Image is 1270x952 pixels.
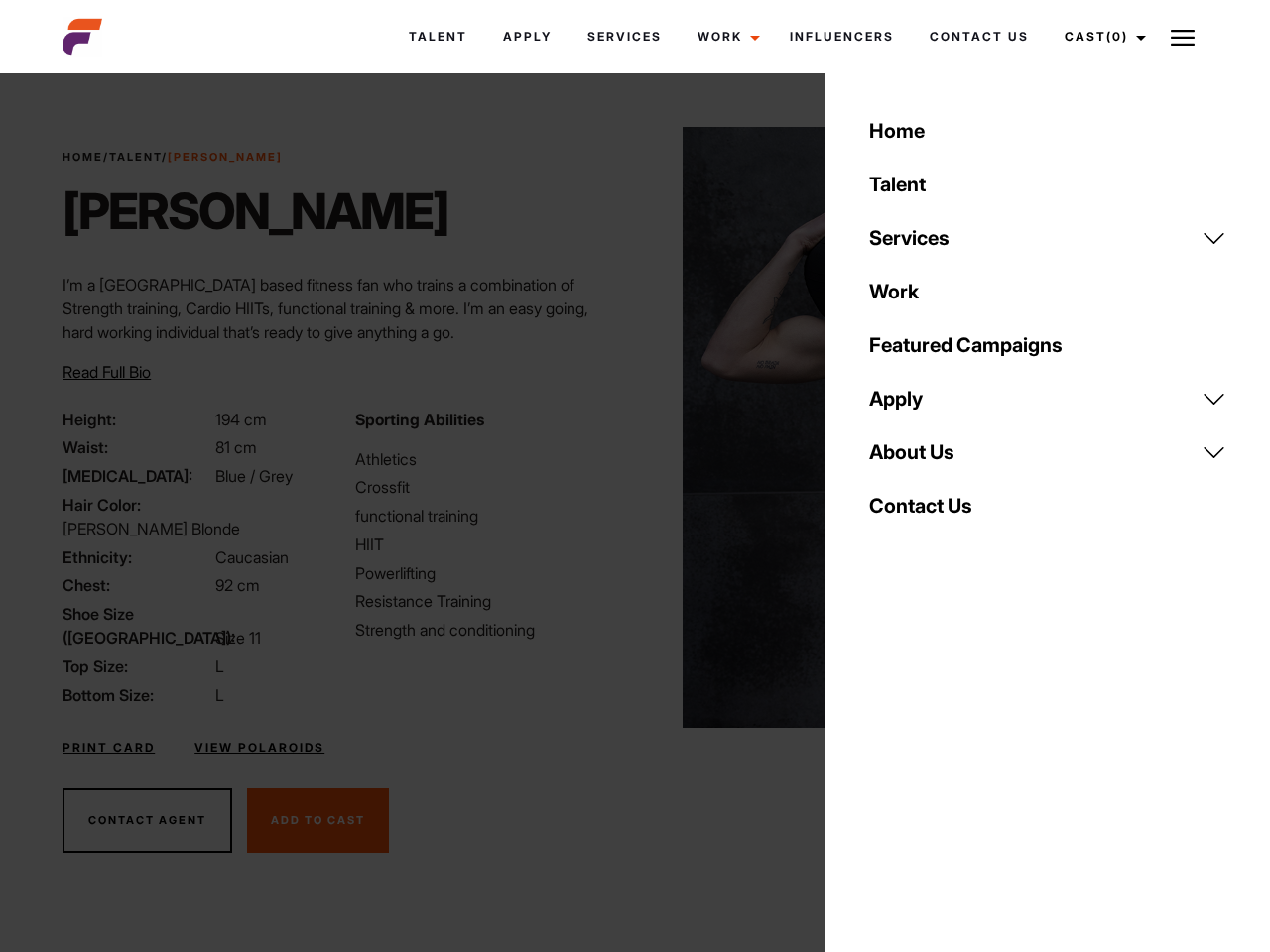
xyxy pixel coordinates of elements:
[247,788,389,854] button: Add To Cast
[857,211,1238,265] a: Services
[63,602,211,650] span: Shoe Size ([GEOGRAPHIC_DATA]):
[63,362,151,382] span: Read Full Bio
[355,447,623,471] li: Athletics
[63,683,211,707] span: Bottom Size:
[485,10,570,63] a: Apply
[194,739,324,757] a: View Polaroids
[63,493,211,517] span: Hair Color:
[391,10,485,63] a: Talent
[63,149,283,166] span: / /
[772,10,912,63] a: Influencers
[912,10,1047,63] a: Contact Us
[1047,10,1158,63] a: Cast(0)
[857,104,1238,158] a: Home
[680,10,772,63] a: Work
[355,533,623,556] li: HIIT
[63,545,211,569] span: Ethnicity:
[355,589,623,613] li: Resistance Training
[355,504,623,528] li: functional training
[857,479,1238,533] a: Contact Us
[63,788,232,854] button: Contact Agent
[168,150,283,164] strong: [PERSON_NAME]
[63,435,211,459] span: Waist:
[857,372,1238,425] a: Apply
[63,573,211,597] span: Chest:
[1171,26,1195,50] img: Burger icon
[355,475,623,499] li: Crossfit
[63,519,240,538] span: [PERSON_NAME] Blonde
[355,561,623,585] li: Powerlifting
[355,618,623,642] li: Strength and conditioning
[215,628,261,648] span: Size 11
[63,181,448,241] h1: [PERSON_NAME]
[355,410,484,429] strong: Sporting Abilities
[63,408,211,431] span: Height:
[215,466,293,486] span: Blue / Grey
[271,813,365,827] span: Add To Cast
[857,425,1238,479] a: About Us
[63,17,102,57] img: cropped-aefm-brand-fav-22-square.png
[63,150,103,164] a: Home
[215,410,267,429] span: 194 cm
[215,575,260,595] span: 92 cm
[63,273,623,344] p: I’m a [GEOGRAPHIC_DATA] based fitness fan who trains a combination of Strength training, Cardio H...
[215,656,224,676] span: L
[63,739,155,757] a: Print Card
[63,464,211,488] span: [MEDICAL_DATA]:
[63,360,151,384] button: Read Full Bio
[215,547,289,567] span: Caucasian
[1106,29,1128,44] span: (0)
[857,158,1238,211] a: Talent
[215,685,224,705] span: L
[109,150,162,164] a: Talent
[215,437,257,457] span: 81 cm
[857,265,1238,318] a: Work
[63,654,211,678] span: Top Size:
[570,10,680,63] a: Services
[857,318,1238,372] a: Featured Campaigns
